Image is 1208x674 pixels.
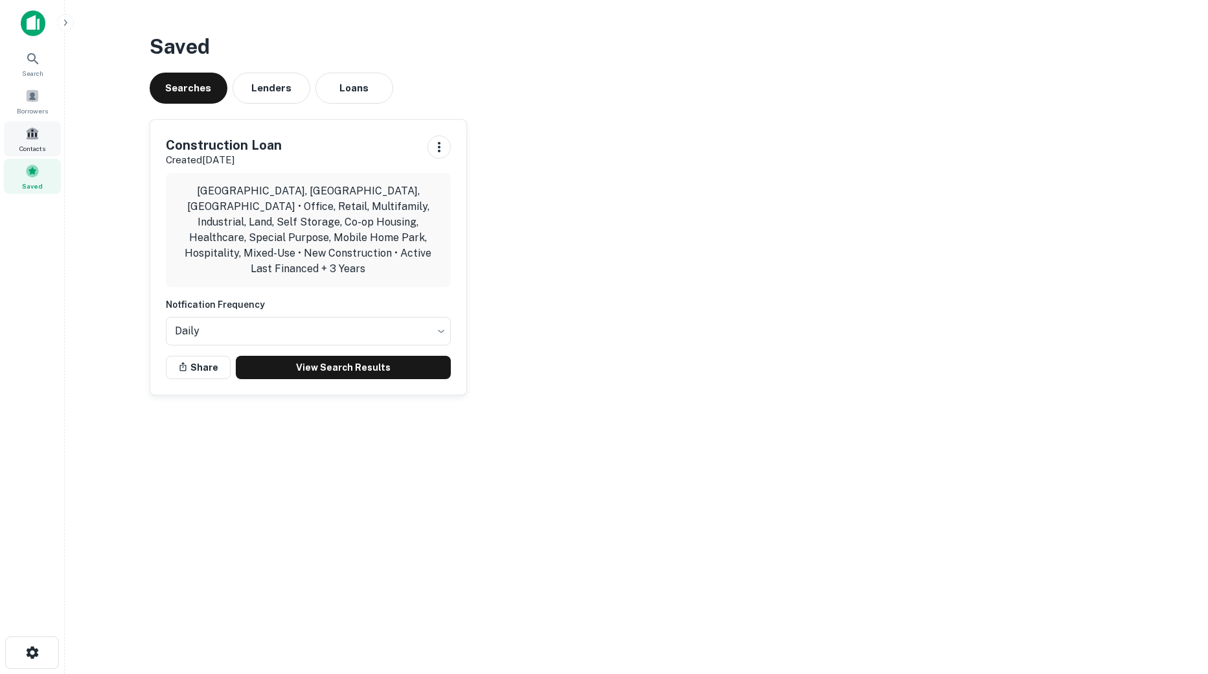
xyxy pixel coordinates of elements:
[166,313,451,349] div: Without label
[4,46,61,81] a: Search
[150,73,227,104] button: Searches
[236,356,451,379] a: View Search Results
[21,10,45,36] img: capitalize-icon.png
[4,84,61,119] a: Borrowers
[150,31,1124,62] h3: Saved
[17,106,48,116] span: Borrowers
[166,135,282,155] h5: Construction Loan
[176,183,441,277] p: [GEOGRAPHIC_DATA], [GEOGRAPHIC_DATA], [GEOGRAPHIC_DATA] • Office, Retail, Multifamily, Industrial...
[166,297,451,312] h6: Notfication Frequency
[233,73,310,104] button: Lenders
[166,152,282,168] p: Created [DATE]
[19,143,45,154] span: Contacts
[1143,570,1208,633] iframe: Chat Widget
[315,73,393,104] button: Loans
[22,68,43,78] span: Search
[166,356,231,379] button: Share
[22,181,43,191] span: Saved
[4,121,61,156] a: Contacts
[4,159,61,194] a: Saved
